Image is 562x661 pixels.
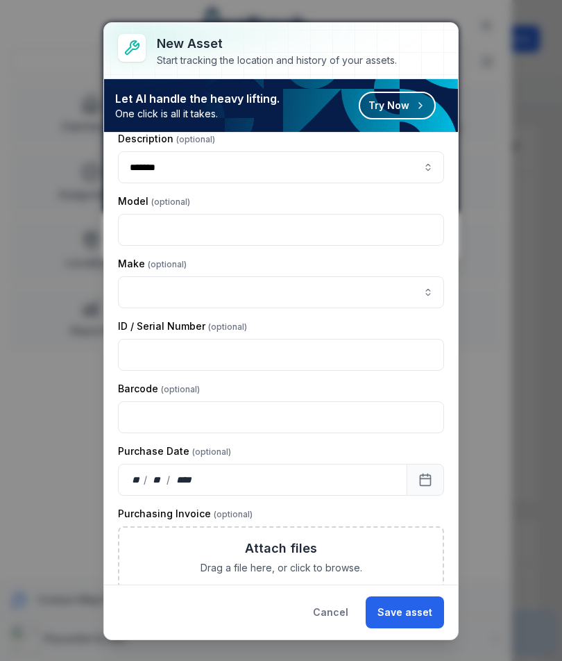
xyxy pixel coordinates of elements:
div: Start tracking the location and history of your assets. [157,53,397,67]
input: asset-add:description-label [118,151,444,183]
div: / [167,473,171,487]
div: year, [171,473,197,487]
div: day, [130,473,144,487]
strong: Let AI handle the heavy lifting. [115,90,280,107]
span: One click is all it takes. [115,107,280,121]
button: Calendar [407,464,444,496]
div: month, [148,473,167,487]
button: Cancel [301,596,360,628]
label: Purchase Date [118,444,231,458]
button: Save asset [366,596,444,628]
h3: New asset [157,34,397,53]
label: Make [118,257,187,271]
div: / [144,473,148,487]
input: asset-add:cf[ca1b6296-9635-4ae3-ae60-00faad6de89d]-label [118,276,444,308]
label: Barcode [118,382,200,396]
h3: Attach files [245,539,317,558]
label: Purchasing Invoice [118,507,253,521]
label: Description [118,132,215,146]
label: ID / Serial Number [118,319,247,333]
span: Drag a file here, or click to browse. [201,561,362,575]
button: Try Now [359,92,436,119]
label: Model [118,194,190,208]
